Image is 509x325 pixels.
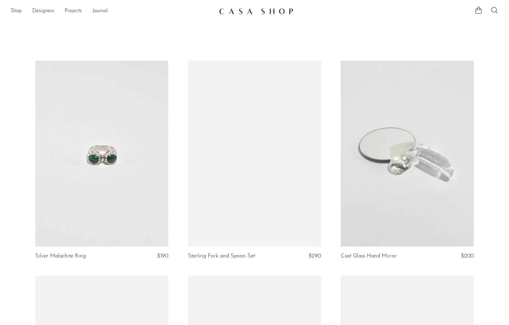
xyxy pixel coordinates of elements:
[341,253,397,259] a: Cast Glass Hand Mirror
[92,7,108,15] a: Journal
[65,7,82,15] a: Projects
[11,6,214,17] ul: NEW HEADER MENU
[11,7,22,15] a: Shop
[35,253,86,259] a: Silver Malachite Ring
[461,253,474,259] span: $200
[188,253,255,259] a: Sterling Fork and Spoon Set
[308,253,321,259] span: $290
[157,253,168,259] span: $190
[11,6,214,17] nav: Desktop navigation
[32,7,54,15] a: Designers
